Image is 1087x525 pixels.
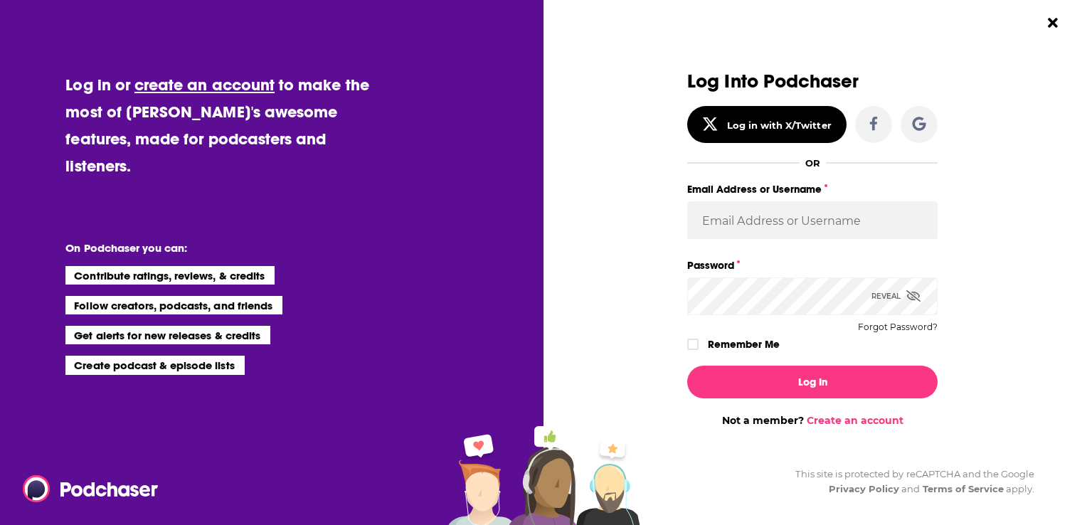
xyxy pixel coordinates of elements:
[65,266,275,285] li: Contribute ratings, reviews, & credits
[65,296,282,314] li: Follow creators, podcasts, and friends
[687,180,938,198] label: Email Address or Username
[687,71,938,92] h3: Log Into Podchaser
[134,75,275,95] a: create an account
[65,241,350,255] li: On Podchaser you can:
[829,483,900,494] a: Privacy Policy
[687,106,847,143] button: Log in with X/Twitter
[687,414,938,427] div: Not a member?
[708,335,780,354] label: Remember Me
[23,475,148,502] a: Podchaser - Follow, Share and Rate Podcasts
[807,414,903,427] a: Create an account
[923,483,1004,494] a: Terms of Service
[687,366,938,398] button: Log In
[687,256,938,275] label: Password
[65,356,244,374] li: Create podcast & episode lists
[1039,9,1066,36] button: Close Button
[805,157,820,169] div: OR
[871,277,921,315] div: Reveal
[23,475,159,502] img: Podchaser - Follow, Share and Rate Podcasts
[727,120,832,131] div: Log in with X/Twitter
[65,326,270,344] li: Get alerts for new releases & credits
[687,201,938,240] input: Email Address or Username
[858,322,938,332] button: Forgot Password?
[784,467,1034,497] div: This site is protected by reCAPTCHA and the Google and apply.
